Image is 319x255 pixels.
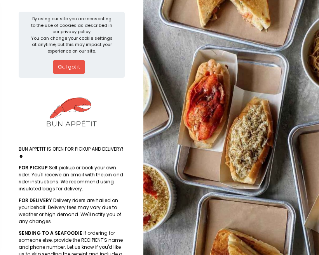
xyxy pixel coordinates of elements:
[19,197,52,204] b: FOR DELIVERY
[42,83,100,141] img: BUN APPETIT
[19,230,82,236] b: SENDING TO A SEAFOODIE
[61,28,91,35] a: privacy policy.
[53,60,85,74] button: Ok, I got it
[19,146,125,160] div: BUN APPETIT IS OPEN FOR PICKUP AND DELIVERY! ☻
[19,164,125,192] div: Self pickup or book your own rider. You'll receive an email with the pin and rider instructions. ...
[19,164,48,171] b: FOR PICKUP
[31,16,113,54] div: By using our site you are consenting to the use of cookies as described in our You can change you...
[19,197,125,225] div: Delivery riders are hailed on your behalf. Delivery fees may vary due to weather or high demand. ...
